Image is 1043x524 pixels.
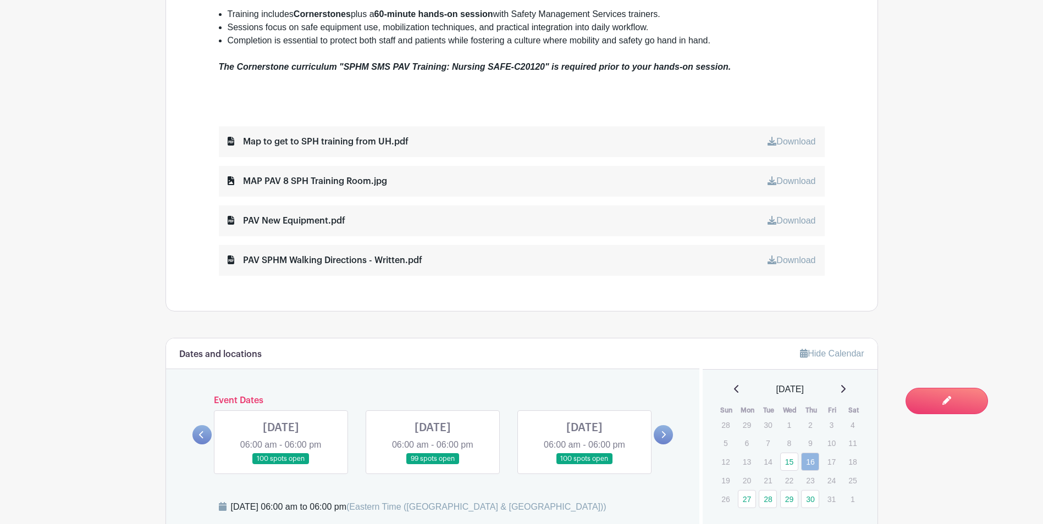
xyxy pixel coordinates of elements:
[716,416,735,433] p: 28
[780,405,801,416] th: Wed
[823,434,841,451] p: 10
[716,472,735,489] p: 19
[738,472,756,489] p: 20
[768,137,815,146] a: Download
[179,349,262,360] h6: Dates and locations
[716,434,735,451] p: 5
[737,405,759,416] th: Mon
[843,472,862,489] p: 25
[801,453,819,471] a: 16
[801,416,819,433] p: 2
[768,216,815,225] a: Download
[219,62,731,71] em: The Cornerstone curriculum "SPHM SMS PAV Training: Nursing SAFE-C20120" is required prior to your...
[758,405,780,416] th: Tue
[780,490,798,508] a: 29
[780,434,798,451] p: 8
[738,453,756,470] p: 13
[768,255,815,265] a: Download
[738,490,756,508] a: 27
[780,472,798,489] p: 22
[738,434,756,451] p: 6
[843,434,862,451] p: 11
[801,405,822,416] th: Thu
[346,502,606,511] span: (Eastern Time ([GEOGRAPHIC_DATA] & [GEOGRAPHIC_DATA]))
[228,254,422,267] div: PAV SPHM Walking Directions - Written.pdf
[801,472,819,489] p: 23
[228,135,409,148] div: Map to get to SPH training from UH.pdf
[843,453,862,470] p: 18
[228,34,825,47] li: Completion is essential to protect both staff and patients while fostering a culture where mobili...
[228,175,387,188] div: MAP PAV 8 SPH Training Room.jpg
[759,453,777,470] p: 14
[228,8,825,21] li: Training includes plus a with Safety Management Services trainers.
[823,472,841,489] p: 24
[822,405,843,416] th: Fri
[228,214,345,227] div: PAV New Equipment.pdf
[759,472,777,489] p: 21
[759,434,777,451] p: 7
[212,395,654,406] h6: Event Dates
[231,500,606,514] div: [DATE] 06:00 am to 06:00 pm
[843,405,864,416] th: Sat
[823,490,841,508] p: 31
[776,383,804,396] span: [DATE]
[780,416,798,433] p: 1
[801,490,819,508] a: 30
[759,490,777,508] a: 28
[716,490,735,508] p: 26
[759,416,777,433] p: 30
[800,349,864,358] a: Hide Calendar
[228,21,825,34] li: Sessions focus on safe equipment use, mobilization techniques, and practical integration into dai...
[716,453,735,470] p: 12
[843,416,862,433] p: 4
[716,405,737,416] th: Sun
[374,9,493,19] strong: 60-minute hands-on session
[768,176,815,186] a: Download
[738,416,756,433] p: 29
[823,416,841,433] p: 3
[843,490,862,508] p: 1
[823,453,841,470] p: 17
[780,453,798,471] a: 15
[294,9,351,19] strong: Cornerstones
[801,434,819,451] p: 9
